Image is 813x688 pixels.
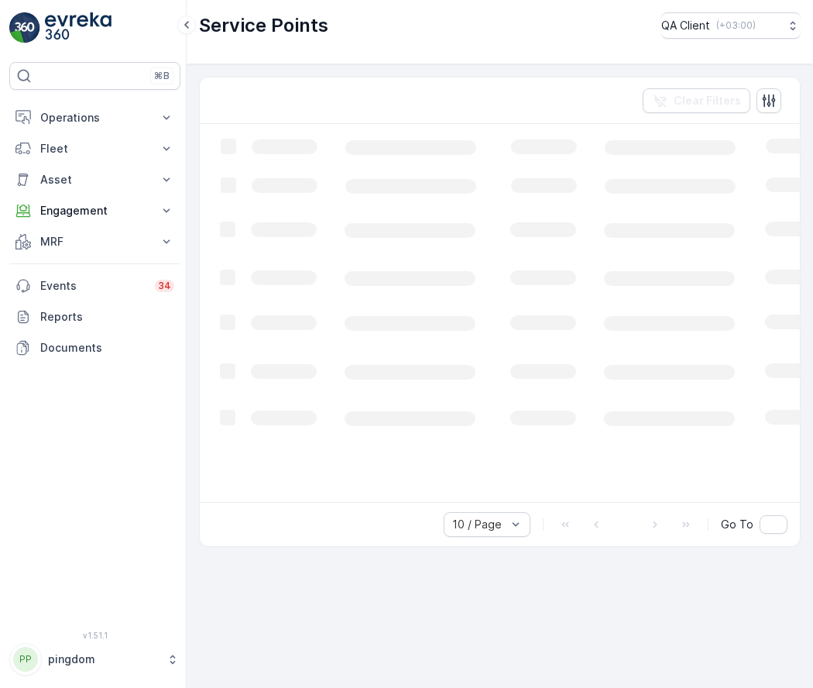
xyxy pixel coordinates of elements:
button: Engagement [9,195,180,226]
button: Asset [9,164,180,195]
p: ⌘B [154,70,170,82]
a: Documents [9,332,180,363]
a: Reports [9,301,180,332]
button: Operations [9,102,180,133]
button: Fleet [9,133,180,164]
button: QA Client(+03:00) [661,12,801,39]
p: QA Client [661,18,710,33]
p: Service Points [199,13,328,38]
button: PPpingdom [9,643,180,676]
button: Clear Filters [643,88,750,113]
img: logo [9,12,40,43]
p: Fleet [40,141,149,157]
p: Events [40,278,146,294]
span: v 1.51.1 [9,631,180,640]
a: Events34 [9,270,180,301]
img: logo_light-DOdMpM7g.png [45,12,111,43]
p: pingdom [48,652,159,667]
p: Asset [40,172,149,187]
p: Documents [40,340,174,356]
p: Engagement [40,203,149,218]
p: Clear Filters [674,93,741,108]
p: MRF [40,234,149,249]
button: MRF [9,226,180,257]
p: ( +03:00 ) [716,19,756,32]
p: Reports [40,309,174,325]
div: PP [13,647,38,672]
span: Go To [721,517,753,532]
p: 34 [158,280,171,292]
p: Operations [40,110,149,126]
